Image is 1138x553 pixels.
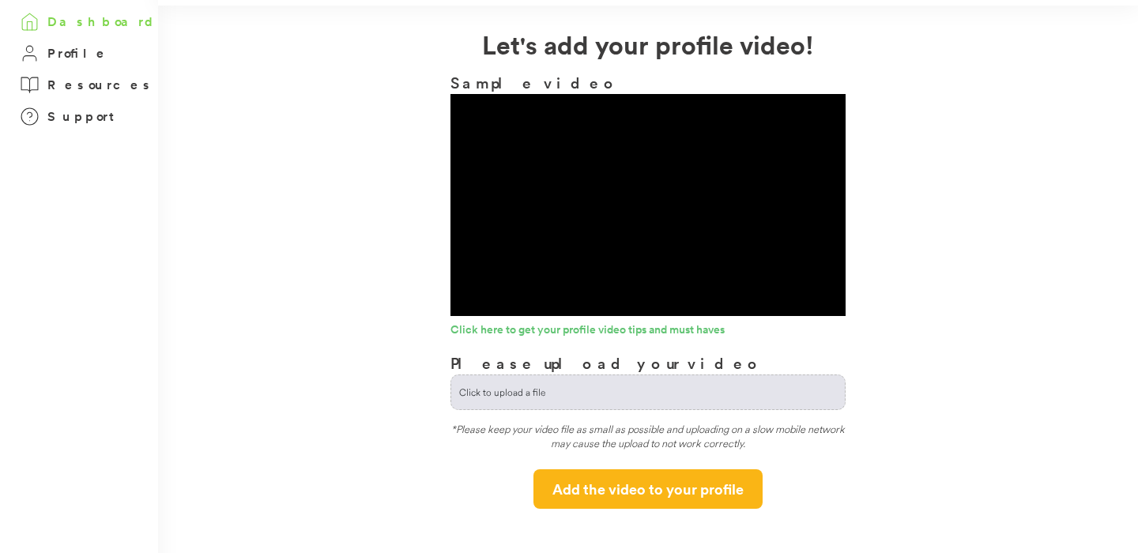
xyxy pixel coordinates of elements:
[158,25,1138,63] h2: Let's add your profile video!
[450,352,763,374] h3: Please upload your video
[47,107,122,126] h3: Support
[450,94,846,316] div: Video Player
[47,43,109,63] h3: Profile
[450,71,846,94] h3: Sample video
[533,469,763,509] button: Add the video to your profile
[47,75,154,95] h3: Resources
[47,12,158,32] h3: Dashboard
[450,422,846,457] div: *Please keep your video file as small as possible and uploading on a slow mobile network may caus...
[450,324,846,340] a: Click here to get your profile video tips and must haves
